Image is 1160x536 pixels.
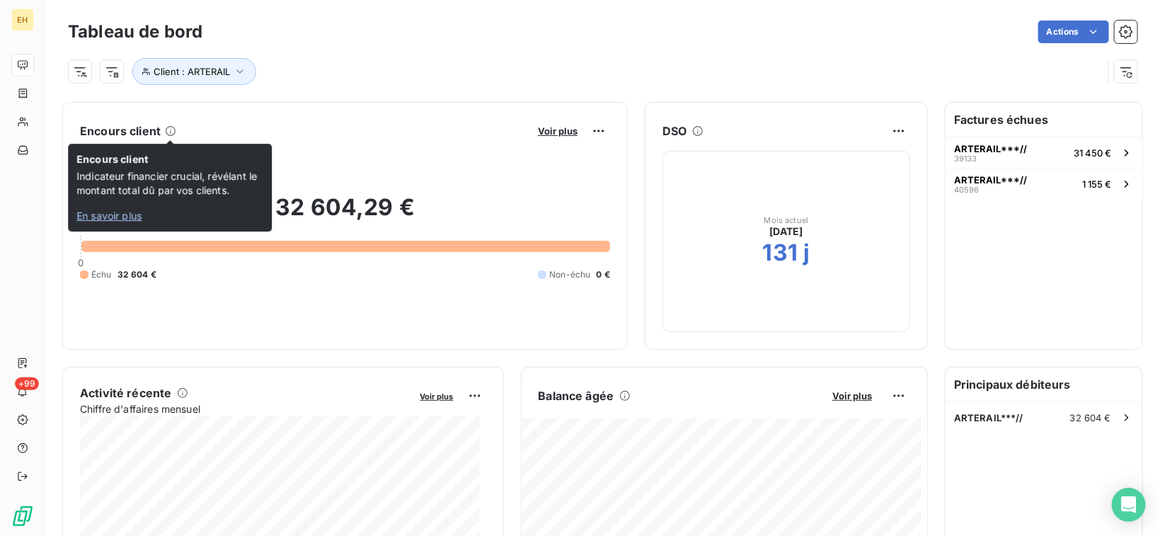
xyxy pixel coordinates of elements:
[828,389,876,402] button: Voir plus
[549,268,590,281] span: Non-échu
[80,384,171,401] h6: Activité récente
[11,505,34,528] img: Logo LeanPay
[1082,178,1111,190] span: 1 155 €
[832,390,872,401] span: Voir plus
[1070,412,1111,423] span: 32 604 €
[68,19,202,45] h3: Tableau de bord
[416,389,458,402] button: Voir plus
[946,367,1142,401] h6: Principaux débiteurs
[420,392,454,401] span: Voir plus
[803,239,810,267] h2: j
[11,8,34,31] div: EH
[91,268,112,281] span: Échu
[78,257,84,268] span: 0
[80,122,161,139] h6: Encours client
[1074,147,1111,159] span: 31 450 €
[1112,488,1146,522] div: Open Intercom Messenger
[946,137,1142,168] button: ARTERAIL***//3913331 450 €
[763,239,798,267] h2: 131
[76,210,142,222] span: En savoir plus
[154,66,230,77] span: Client : ARTERAIL
[80,193,610,236] h2: 32 604,29 €
[662,122,687,139] h6: DSO
[954,186,979,194] span: 40596
[117,268,156,281] span: 32 604 €
[539,387,614,404] h6: Balance âgée
[1038,21,1109,43] button: Actions
[76,169,263,198] span: Indicateur financier crucial, révélant le montant total dû par vos clients.
[946,168,1142,199] button: ARTERAIL***//405961 155 €
[954,154,977,163] span: 39133
[80,401,410,416] span: Chiffre d'affaires mensuel
[764,216,809,224] span: Mois actuel
[597,268,610,281] span: 0 €
[534,125,582,137] button: Voir plus
[770,224,803,239] span: [DATE]
[15,377,39,390] span: +99
[76,152,263,169] span: Encours client
[132,58,256,85] button: Client : ARTERAIL
[538,125,578,137] span: Voir plus
[946,103,1142,137] h6: Factures échues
